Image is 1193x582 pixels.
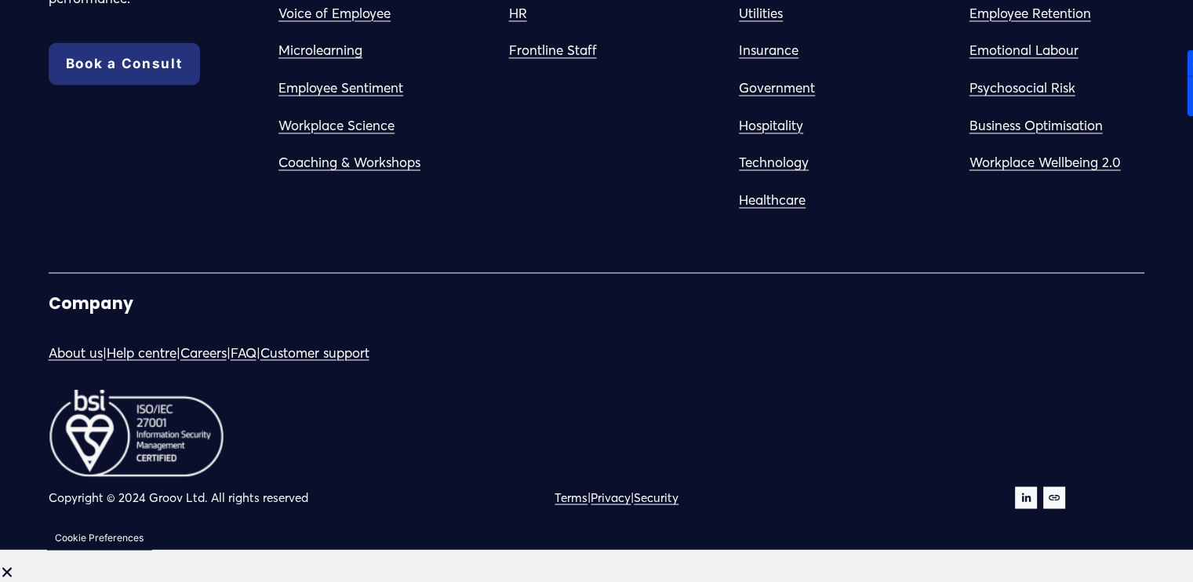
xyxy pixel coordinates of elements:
[278,76,403,100] a: Employee Sentiment
[969,2,1091,26] a: Employee Retention
[509,2,527,26] a: HR
[591,486,631,508] a: Privacy
[55,531,144,543] button: Cookie Preferences
[969,114,1103,138] a: Business Optimisation
[278,151,420,175] a: Coaching & Workshops
[739,188,806,213] a: Healthcare
[1015,486,1037,508] a: LinkedIn
[49,42,200,85] a: Book a Consult
[969,38,1078,63] a: Emotional Labour
[278,114,395,138] a: Workplace Science
[739,76,815,100] a: Government
[49,340,592,365] p: | | | |
[278,38,362,63] a: Microlearning
[231,340,256,365] a: FAQ
[49,340,103,365] a: About us
[180,340,227,365] a: Careers
[739,151,809,175] a: Technology
[969,151,1090,175] a: Workplace Wellbein
[107,340,176,365] a: Help centre
[1043,486,1065,508] a: URL
[555,486,915,508] p: | |
[278,2,391,26] a: Voice of Employee
[739,38,798,63] a: Insurance
[1090,151,1121,175] a: g 2.0
[739,2,783,26] a: Utilities
[260,340,369,365] a: Customer support
[47,526,151,549] section: Manage previously selected cookie options
[49,486,592,508] p: Copyright © 2024 Groov Ltd. All rights reserved
[49,292,133,314] strong: Company
[509,38,597,63] a: Frontline Staff
[969,76,1075,100] a: Psychosocial Risk
[555,486,587,508] a: Terms
[739,114,803,138] a: Hospitality
[634,486,678,508] a: Security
